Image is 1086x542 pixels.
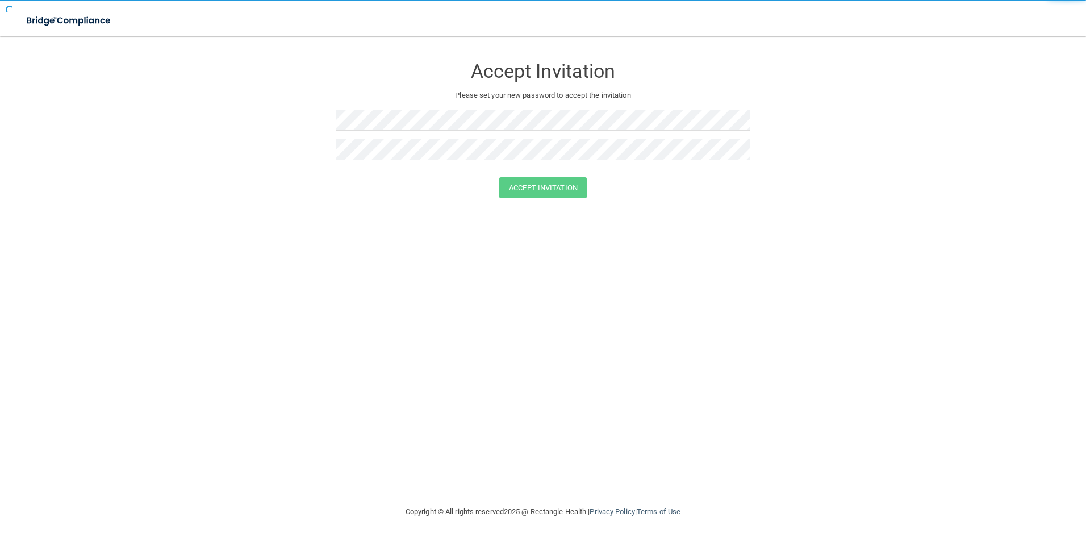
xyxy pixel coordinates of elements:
div: Copyright © All rights reserved 2025 @ Rectangle Health | | [336,494,750,530]
p: Please set your new password to accept the invitation [344,89,742,102]
button: Accept Invitation [499,177,587,198]
a: Terms of Use [637,507,680,516]
a: Privacy Policy [590,507,634,516]
h3: Accept Invitation [336,61,750,82]
img: bridge_compliance_login_screen.278c3ca4.svg [17,9,122,32]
